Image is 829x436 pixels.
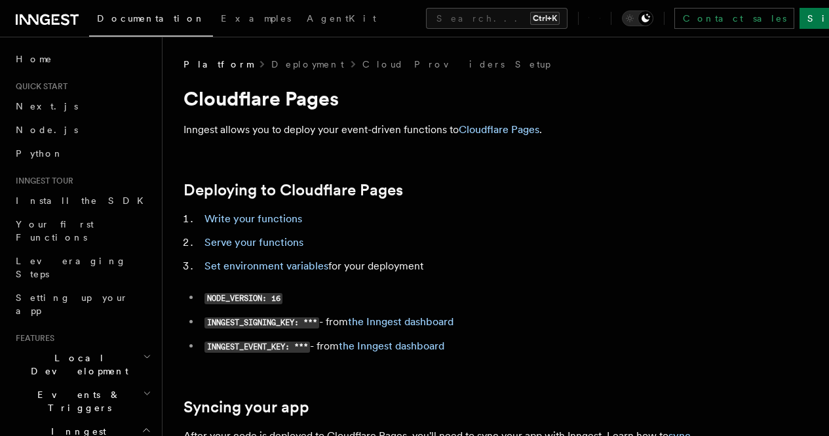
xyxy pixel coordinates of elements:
[10,249,154,286] a: Leveraging Steps
[204,342,310,353] code: INNGEST_EVENT_KEY: ***
[221,13,291,24] span: Examples
[183,87,708,110] h1: Cloudflare Pages
[204,212,302,225] a: Write your functions
[201,257,708,275] li: for your deployment
[201,313,708,332] li: - from
[10,333,54,344] span: Features
[362,58,550,71] a: Cloud Providers Setup
[10,94,154,118] a: Next.js
[10,286,154,323] a: Setting up your app
[204,260,328,272] a: Set environment variables
[10,346,154,383] button: Local Development
[97,13,205,24] span: Documentation
[16,52,52,66] span: Home
[10,351,143,378] span: Local Development
[183,181,403,199] a: Deploying to Cloudflare Pages
[16,101,78,111] span: Next.js
[16,148,64,159] span: Python
[213,4,299,35] a: Examples
[271,58,344,71] a: Deployment
[10,47,154,71] a: Home
[10,81,67,92] span: Quick start
[339,340,444,352] a: the Inngest dashboard
[10,388,143,414] span: Events & Triggers
[307,13,376,24] span: AgentKit
[16,292,128,316] span: Setting up your app
[204,293,282,304] code: NODE_VERSION: 16
[299,4,384,35] a: AgentKit
[16,256,126,279] span: Leveraging Steps
[10,176,73,186] span: Inngest tour
[16,219,94,243] span: Your first Functions
[10,212,154,249] a: Your first Functions
[459,123,539,136] a: Cloudflare Pages
[622,10,653,26] button: Toggle dark mode
[10,383,154,420] button: Events & Triggers
[204,236,303,248] a: Serve your functions
[16,125,78,135] span: Node.js
[89,4,213,37] a: Documentation
[10,189,154,212] a: Install the SDK
[183,58,253,71] span: Platform
[10,142,154,165] a: Python
[530,12,560,25] kbd: Ctrl+K
[183,121,708,139] p: Inngest allows you to deploy your event-driven functions to .
[201,337,708,356] li: - from
[10,118,154,142] a: Node.js
[16,195,151,206] span: Install the SDK
[204,317,319,328] code: INNGEST_SIGNING_KEY: ***
[426,8,568,29] button: Search...Ctrl+K
[348,315,453,328] a: the Inngest dashboard
[674,8,794,29] a: Contact sales
[183,398,309,416] a: Syncing your app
